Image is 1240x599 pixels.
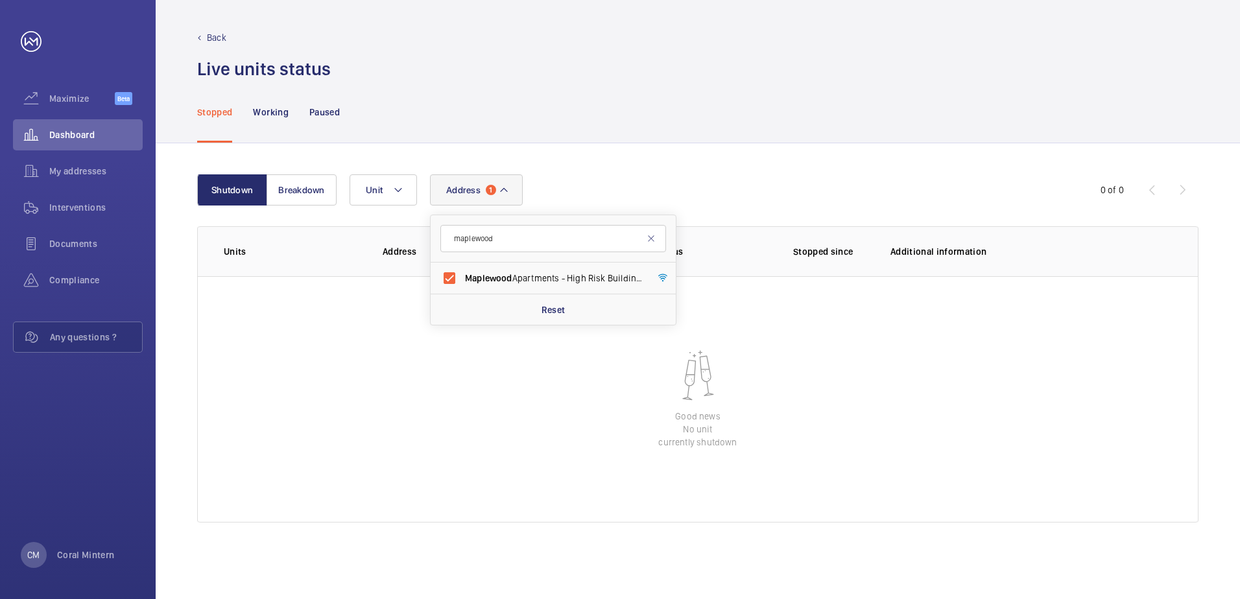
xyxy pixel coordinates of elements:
[49,201,143,214] span: Interventions
[309,106,340,119] p: Paused
[446,185,481,195] span: Address
[267,174,337,206] button: Breakdown
[224,245,362,258] p: Units
[1101,183,1124,196] div: 0 of 0
[57,548,115,561] p: Coral Mintern
[440,225,666,252] input: Search by address
[465,272,643,285] span: Apartments - High Risk Building - [STREET_ADDRESS]
[350,174,417,206] button: Unit
[197,57,331,81] h1: Live units status
[793,245,870,258] p: Stopped since
[27,548,40,561] p: CM
[366,185,383,195] span: Unit
[890,245,1172,258] p: Additional information
[49,237,143,250] span: Documents
[115,92,132,105] span: Beta
[486,185,496,195] span: 1
[197,106,232,119] p: Stopped
[465,273,512,283] span: Maplewood
[658,410,737,449] p: Good news No unit currently shutdown
[50,331,142,344] span: Any questions ?
[207,31,226,44] p: Back
[430,174,523,206] button: Address1
[542,303,566,316] p: Reset
[49,92,115,105] span: Maximize
[197,174,267,206] button: Shutdown
[253,106,288,119] p: Working
[383,245,567,258] p: Address
[49,128,143,141] span: Dashboard
[49,165,143,178] span: My addresses
[49,274,143,287] span: Compliance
